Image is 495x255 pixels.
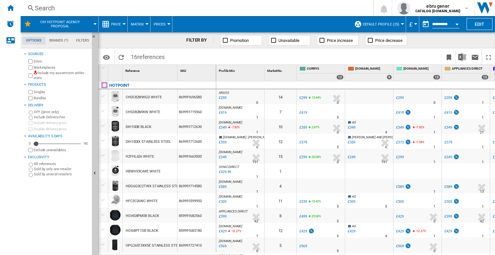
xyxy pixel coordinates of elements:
[405,228,411,234] img: promotionV3.png
[456,49,469,64] button: Download in Excel
[256,189,258,195] div: Delivery Time : 1 day
[265,163,296,178] div: 1
[34,16,92,32] button: CIH HOTPOINT AGENCY PROPOSAL
[346,65,393,81] div: [DOMAIN_NAME] 9 offers sold by AMAZON.CO.UK
[312,214,319,218] span: 25.06
[218,65,264,75] div: Profile Min Sort None
[265,119,296,134] div: 10
[453,124,460,130] img: promotionV3.png
[299,200,307,204] div: £339
[298,199,307,205] div: £339
[415,139,419,147] i: %
[28,59,33,64] input: Sites
[482,114,484,121] div: Delivery Time : 1 day
[347,154,355,161] div: £249
[395,110,411,116] div: £419
[347,139,355,146] div: £359
[443,213,460,220] div: £399
[154,16,169,32] button: Prices
[311,124,315,132] i: %
[111,16,124,32] button: Price
[397,2,410,15] img: profile.jpg
[265,89,296,104] div: 14
[28,155,89,160] div: Exclusivity
[102,16,124,32] div: Price
[337,203,339,210] div: Delivery Time : 5 days
[395,199,404,205] div: £305
[34,162,89,166] label: All references
[387,75,392,80] div: 9 offers sold by AMAZON.CO.UK
[34,121,89,125] label: Include delivery price
[453,213,460,219] img: promotionV3.png
[219,69,235,73] span: Profile Min
[223,135,247,139] span: [DOMAIN_NAME]
[317,35,359,45] button: Price increase
[312,200,319,203] span: 10.42
[254,218,258,225] div: Delivery Time : 42 days
[403,66,440,72] span: [DOMAIN_NAME]
[124,65,177,75] div: Sort None
[311,213,315,221] i: %
[337,159,339,165] div: Delivery Time : 0 day
[347,199,355,205] div: £305
[28,72,33,80] input: Include my assortment within stats
[395,139,411,146] div: £373
[406,16,419,32] md-menu: Currency
[34,127,89,132] label: Display delivery price
[219,91,229,94] span: ARGOS
[126,149,154,164] div: H2FHL626 WHITE
[34,172,89,177] label: Sold by several retailers
[395,154,404,161] div: £299
[396,111,404,115] div: £419
[247,135,303,139] span: : [PERSON_NAME] AND [PERSON_NAME]
[298,124,307,131] div: £359
[256,174,258,180] div: Delivery Time : 1 day
[385,129,387,136] div: Delivery Time : 4 days
[266,65,296,75] div: Sort None
[265,149,296,163] div: 15
[131,22,144,26] span: Matrix
[444,185,452,189] div: £589
[444,96,452,100] div: £259
[298,154,307,161] div: £299
[219,150,242,154] span: [DOMAIN_NAME]
[178,89,216,104] div: 869991696580
[256,203,258,210] div: Delivery Time : 1 day
[307,66,344,72] span: CURRYS
[298,110,307,116] div: £419
[312,155,319,159] span: 20.08
[265,223,296,238] div: 12
[469,49,481,64] button: Send this report by email
[433,129,435,136] div: Delivery Time : 1 day
[34,59,89,64] label: Sites
[396,125,404,130] div: £349
[178,104,216,119] div: 869991719360
[178,208,216,223] div: 859991682560
[337,218,339,225] div: Delivery Time : 5 days
[312,96,319,99] span: 15.44
[219,195,242,198] span: [DOMAIN_NAME]
[396,155,404,159] div: £299
[452,66,489,72] span: APPLIANCES DIRECT
[256,100,258,106] div: Delivery Time : 0 day
[28,90,33,94] input: Singles
[34,141,81,147] md-slider: Availability
[265,104,296,119] div: 7
[29,111,33,115] input: OFF (price only)
[443,65,490,81] div: APPLIANCES DIRECT 13 offers sold by APPLIANCES DIRECT
[482,49,495,64] button: Maximize
[352,135,407,139] span: [PERSON_NAME] AND [PERSON_NAME]
[34,167,89,172] label: Sold by only one retailer
[347,228,355,235] div: £429
[348,155,355,159] div: £249
[443,228,460,235] div: £429
[444,214,452,219] div: £399
[220,35,262,45] button: Promotion
[298,228,315,235] div: £429
[24,16,95,32] div: CIH HOTPOINT AGENCY PROPOSAL
[34,115,89,120] label: Include Delivery Fee
[442,49,455,64] button: Bookmark this report
[453,95,460,100] img: promotionV3.png
[231,125,238,129] span: -7.92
